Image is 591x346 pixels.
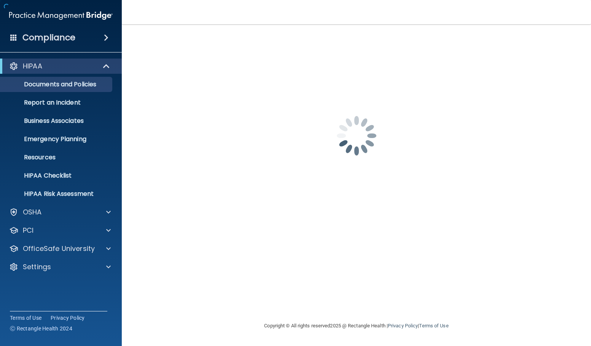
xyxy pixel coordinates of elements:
p: Business Associates [5,117,109,125]
p: Resources [5,154,109,161]
a: OfficeSafe University [9,244,111,253]
p: Emergency Planning [5,135,109,143]
p: OfficeSafe University [23,244,95,253]
a: Privacy Policy [51,314,85,322]
div: Copyright © All rights reserved 2025 @ Rectangle Health | | [218,314,495,338]
p: OSHA [23,208,42,217]
img: spinner.e123f6fc.gif [319,98,395,174]
h4: Compliance [22,32,75,43]
p: Report an Incident [5,99,109,106]
p: Documents and Policies [5,81,109,88]
a: HIPAA [9,62,110,71]
a: OSHA [9,208,111,217]
p: HIPAA [23,62,42,71]
a: Terms of Use [10,314,41,322]
p: PCI [23,226,33,235]
a: PCI [9,226,111,235]
span: Ⓒ Rectangle Health 2024 [10,325,72,332]
p: HIPAA Checklist [5,172,109,179]
a: Privacy Policy [388,323,418,329]
a: Settings [9,262,111,271]
p: HIPAA Risk Assessment [5,190,109,198]
iframe: Drift Widget Chat Controller [459,292,582,322]
img: PMB logo [9,8,113,23]
p: Settings [23,262,51,271]
a: Terms of Use [419,323,448,329]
